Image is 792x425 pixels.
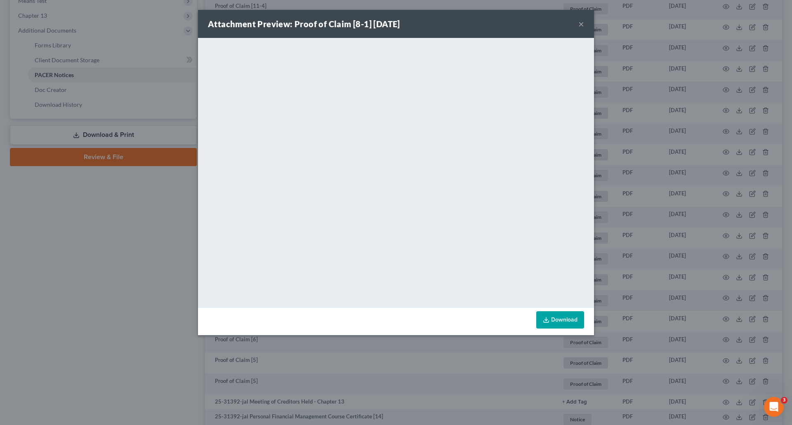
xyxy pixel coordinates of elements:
[208,19,400,29] strong: Attachment Preview: Proof of Claim [8-1] [DATE]
[536,311,584,329] a: Download
[781,397,787,404] span: 3
[198,38,594,306] iframe: <object ng-attr-data='[URL][DOMAIN_NAME]' type='application/pdf' width='100%' height='650px'></ob...
[578,19,584,29] button: ×
[764,397,784,417] iframe: Intercom live chat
